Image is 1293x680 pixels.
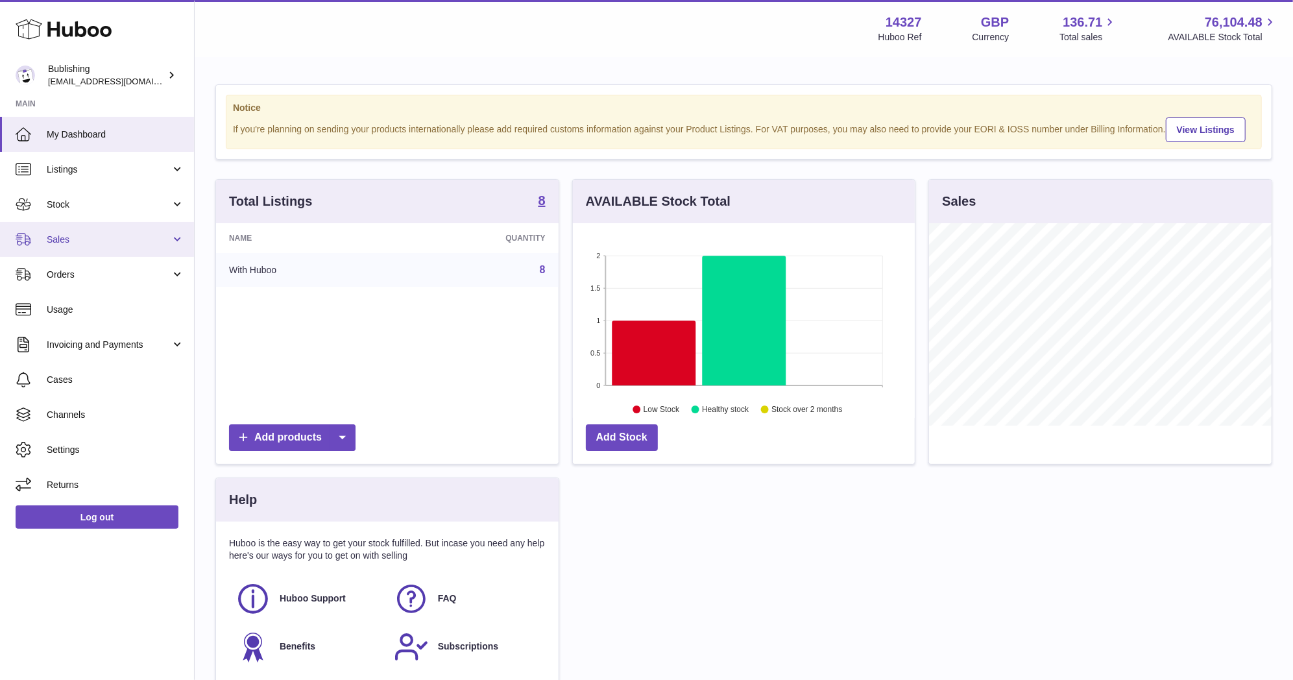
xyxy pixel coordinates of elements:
[233,102,1255,114] strong: Notice
[1059,31,1117,43] span: Total sales
[47,269,171,281] span: Orders
[396,223,558,253] th: Quantity
[229,491,257,509] h3: Help
[886,14,922,31] strong: 14327
[47,128,184,141] span: My Dashboard
[394,629,539,664] a: Subscriptions
[438,640,498,653] span: Subscriptions
[47,304,184,316] span: Usage
[216,223,396,253] th: Name
[586,193,731,210] h3: AVAILABLE Stock Total
[47,234,171,246] span: Sales
[16,505,178,529] a: Log out
[1059,14,1117,43] a: 136.71 Total sales
[1168,31,1277,43] span: AVAILABLE Stock Total
[47,479,184,491] span: Returns
[47,374,184,386] span: Cases
[47,409,184,421] span: Channels
[16,66,35,85] img: maricar@bublishing.com
[1205,14,1263,31] span: 76,104.48
[236,629,381,664] a: Benefits
[590,349,600,357] text: 0.5
[702,406,749,415] text: Healthy stock
[48,63,165,88] div: Bublishing
[771,406,842,415] text: Stock over 2 months
[1063,14,1102,31] span: 136.71
[586,424,658,451] a: Add Stock
[394,581,539,616] a: FAQ
[47,199,171,211] span: Stock
[1168,14,1277,43] a: 76,104.48 AVAILABLE Stock Total
[280,592,346,605] span: Huboo Support
[538,194,546,207] strong: 8
[438,592,457,605] span: FAQ
[47,339,171,351] span: Invoicing and Payments
[216,253,396,287] td: With Huboo
[236,581,381,616] a: Huboo Support
[942,193,976,210] h3: Sales
[229,424,356,451] a: Add products
[48,76,191,86] span: [EMAIL_ADDRESS][DOMAIN_NAME]
[981,14,1009,31] strong: GBP
[280,640,315,653] span: Benefits
[540,264,546,275] a: 8
[229,193,313,210] h3: Total Listings
[973,31,1009,43] div: Currency
[233,115,1255,142] div: If you're planning on sending your products internationally please add required customs informati...
[590,284,600,292] text: 1.5
[229,537,546,562] p: Huboo is the easy way to get your stock fulfilled. But incase you need any help here's our ways f...
[1166,117,1246,142] a: View Listings
[878,31,922,43] div: Huboo Ref
[596,382,600,389] text: 0
[596,252,600,260] text: 2
[47,164,171,176] span: Listings
[538,194,546,210] a: 8
[644,406,680,415] text: Low Stock
[596,317,600,324] text: 1
[47,444,184,456] span: Settings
